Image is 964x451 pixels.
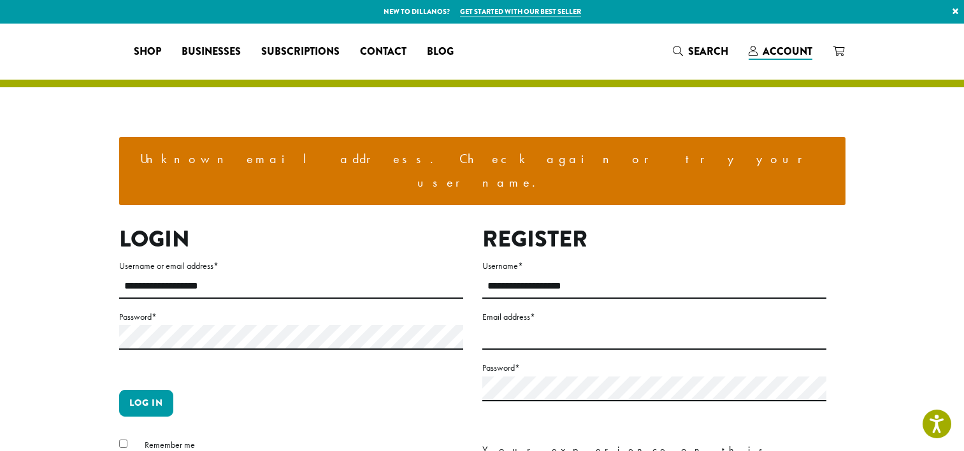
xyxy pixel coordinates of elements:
[119,226,463,253] h2: Login
[427,44,454,60] span: Blog
[482,309,826,325] label: Email address
[663,41,738,62] a: Search
[763,44,812,59] span: Account
[119,390,173,417] button: Log in
[482,226,826,253] h2: Register
[119,309,463,325] label: Password
[124,41,171,62] a: Shop
[134,44,161,60] span: Shop
[482,258,826,274] label: Username
[119,258,463,274] label: Username or email address
[688,44,728,59] span: Search
[482,360,826,376] label: Password
[145,439,195,450] span: Remember me
[261,44,340,60] span: Subscriptions
[360,44,406,60] span: Contact
[129,147,835,195] li: Unknown email address. Check again or try your username.
[182,44,241,60] span: Businesses
[460,6,581,17] a: Get started with our best seller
